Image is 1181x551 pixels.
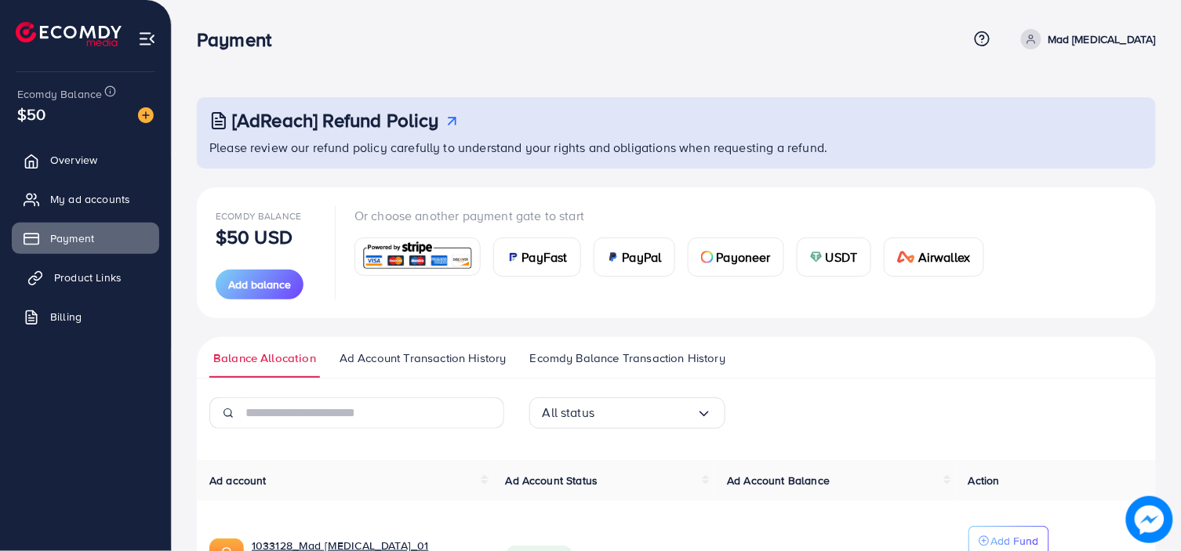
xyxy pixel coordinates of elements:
[506,473,598,488] span: Ad Account Status
[209,138,1146,157] p: Please review our refund policy carefully to understand your rights and obligations when requesti...
[1048,30,1156,49] p: Mad [MEDICAL_DATA]
[968,473,1000,488] span: Action
[991,531,1039,550] p: Add Fund
[17,103,45,125] span: $50
[340,350,507,367] span: Ad Account Transaction History
[884,237,984,277] a: cardAirwallex
[717,248,771,266] span: Payoneer
[897,251,916,263] img: card
[216,270,303,299] button: Add balance
[50,152,97,168] span: Overview
[826,248,858,266] span: USDT
[54,270,122,285] span: Product Links
[918,248,970,266] span: Airwallex
[530,350,725,367] span: Ecomdy Balance Transaction History
[529,397,725,429] div: Search for option
[623,248,662,266] span: PayPal
[138,30,156,48] img: menu
[213,350,316,367] span: Balance Allocation
[138,107,154,123] img: image
[12,262,159,293] a: Product Links
[522,248,568,266] span: PayFast
[594,237,675,277] a: cardPayPal
[607,251,620,263] img: card
[12,144,159,176] a: Overview
[354,206,997,225] p: Or choose another payment gate to start
[360,240,475,274] img: card
[493,237,581,277] a: cardPayFast
[216,227,293,246] p: $50 USD
[50,230,94,246] span: Payment
[50,191,130,207] span: My ad accounts
[232,109,439,132] h3: [AdReach] Refund Policy
[17,86,102,102] span: Ecomdy Balance
[354,237,481,276] a: card
[209,473,267,488] span: Ad account
[507,251,519,263] img: card
[688,237,784,277] a: cardPayoneer
[228,277,291,292] span: Add balance
[197,28,284,51] h3: Payment
[216,209,301,223] span: Ecomdy Balance
[543,401,595,425] span: All status
[12,301,159,332] a: Billing
[810,251,823,263] img: card
[12,223,159,254] a: Payment
[727,473,830,488] span: Ad Account Balance
[16,22,122,46] img: logo
[701,251,714,263] img: card
[797,237,871,277] a: cardUSDT
[594,401,696,425] input: Search for option
[1126,496,1173,543] img: image
[50,309,82,324] span: Billing
[12,183,159,215] a: My ad accounts
[1015,29,1156,49] a: Mad [MEDICAL_DATA]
